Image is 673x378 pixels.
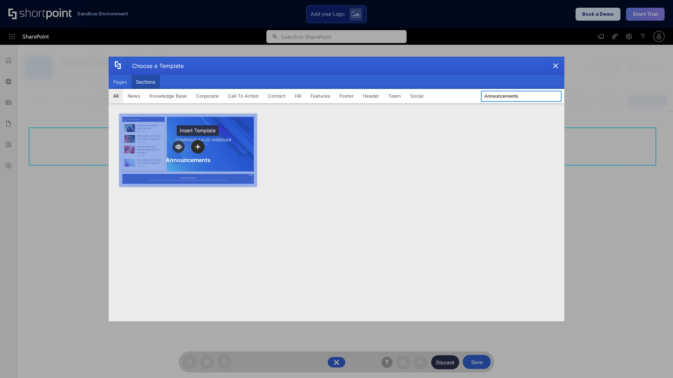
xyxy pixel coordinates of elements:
[109,75,131,89] button: Pages
[145,89,191,103] button: Knowledge Base
[109,57,564,321] div: template selector
[384,89,406,103] button: Team
[223,89,263,103] button: Call To Action
[166,156,211,163] div: Announcements
[290,89,306,103] button: HR
[306,89,335,103] button: Features
[131,75,160,89] button: Sections
[406,89,428,103] button: Social
[358,89,384,103] button: Header
[191,89,223,103] button: Corporate
[335,89,358,103] button: Footer
[123,89,145,103] button: News
[263,89,290,103] button: Contact
[638,344,673,378] iframe: Chat Widget
[109,89,123,103] button: All
[481,91,562,102] input: Search
[127,57,184,75] div: Choose a Template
